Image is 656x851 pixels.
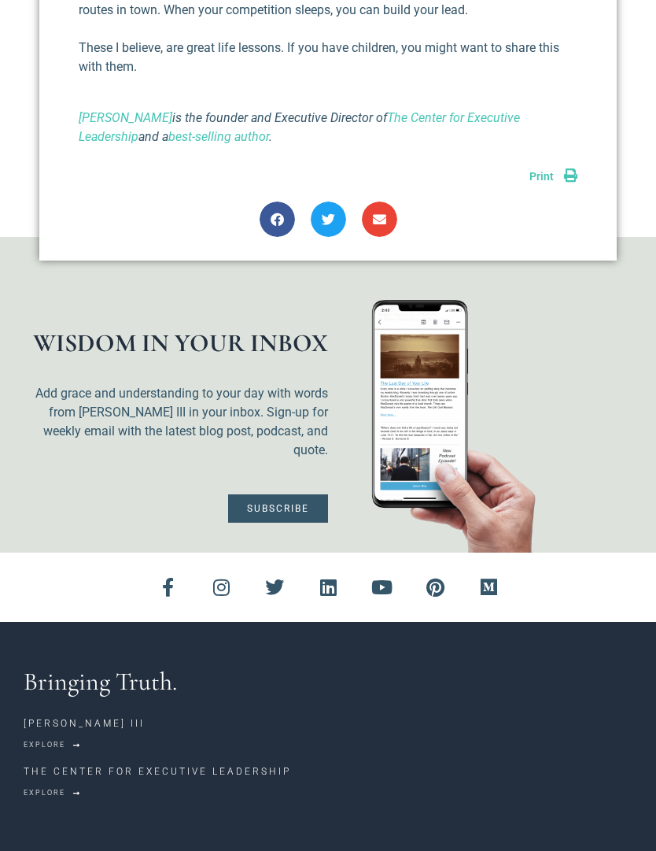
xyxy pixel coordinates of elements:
p: THE CENTER FOR EXECUTIVE LEADERSHIP [24,764,632,779]
a: best-selling author [168,129,269,144]
a: [PERSON_NAME] [79,110,172,125]
a: Print [529,170,577,183]
div: Share on email [362,202,397,237]
h3: Bringing Truth. [24,669,632,694]
div: Share on facebook [260,202,295,237]
span: Print [529,170,554,183]
h1: WISDOM IN YOUR INBOX [31,331,328,356]
span: Explore [24,742,65,749]
a: Explore [24,736,81,754]
p: Add grace and understanding to your day with words from [PERSON_NAME] III in your inbox. Sign-up ... [31,384,328,460]
i: is the founder and Executive Director of and a . [79,110,520,144]
span: Subscribe [247,504,309,513]
div: Share on twitter [311,202,346,237]
p: [PERSON_NAME] III [24,716,632,731]
a: Subscribe [228,494,328,523]
span: Explore [24,790,65,797]
p: These I believe, are great life lessons. If you have children, you might want to share this with ... [79,39,577,76]
a: Explore [24,784,81,802]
